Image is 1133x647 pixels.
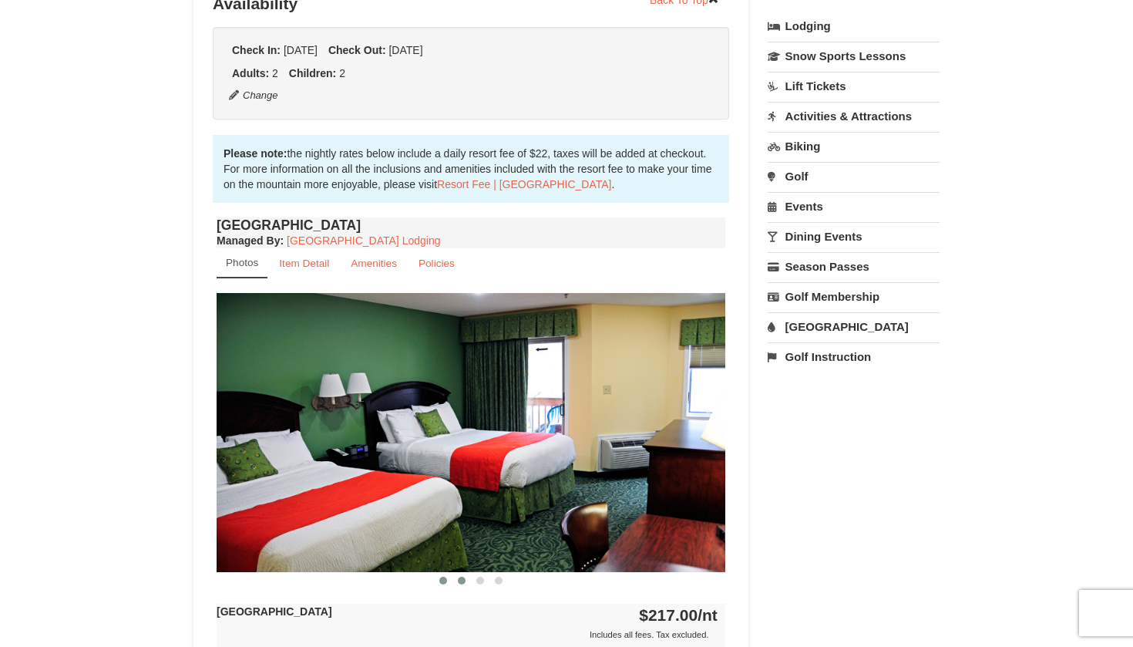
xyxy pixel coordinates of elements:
a: Item Detail [269,248,339,278]
img: 18876286-41-233aa5f3.jpg [217,293,725,571]
span: 2 [339,67,345,79]
a: Season Passes [768,252,940,281]
small: Policies [419,258,455,269]
strong: Adults: [232,67,269,79]
strong: Check Out: [328,44,386,56]
small: Amenities [351,258,397,269]
a: Events [768,192,940,221]
a: [GEOGRAPHIC_DATA] Lodging [287,234,440,247]
span: /nt [698,606,718,624]
a: Activities & Attractions [768,102,940,130]
div: Includes all fees. Tax excluded. [217,627,718,642]
strong: [GEOGRAPHIC_DATA] [217,605,332,618]
a: [GEOGRAPHIC_DATA] [768,312,940,341]
a: Dining Events [768,222,940,251]
small: Item Detail [279,258,329,269]
strong: Please note: [224,147,287,160]
strong: $217.00 [639,606,718,624]
a: Snow Sports Lessons [768,42,940,70]
a: Policies [408,248,465,278]
a: Photos [217,248,267,278]
a: Lodging [768,12,940,40]
a: Biking [768,132,940,160]
span: [DATE] [284,44,318,56]
strong: : [217,234,284,247]
span: Managed By [217,234,280,247]
a: Lift Tickets [768,72,940,100]
h4: [GEOGRAPHIC_DATA] [217,217,725,233]
small: Photos [226,257,258,268]
button: Change [228,87,279,104]
div: the nightly rates below include a daily resort fee of $22, taxes will be added at checkout. For m... [213,135,729,203]
a: Golf [768,162,940,190]
span: 2 [272,67,278,79]
a: Golf Instruction [768,342,940,371]
strong: Check In: [232,44,281,56]
a: Amenities [341,248,407,278]
a: Golf Membership [768,282,940,311]
a: Resort Fee | [GEOGRAPHIC_DATA] [437,178,611,190]
span: [DATE] [388,44,422,56]
strong: Children: [289,67,336,79]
